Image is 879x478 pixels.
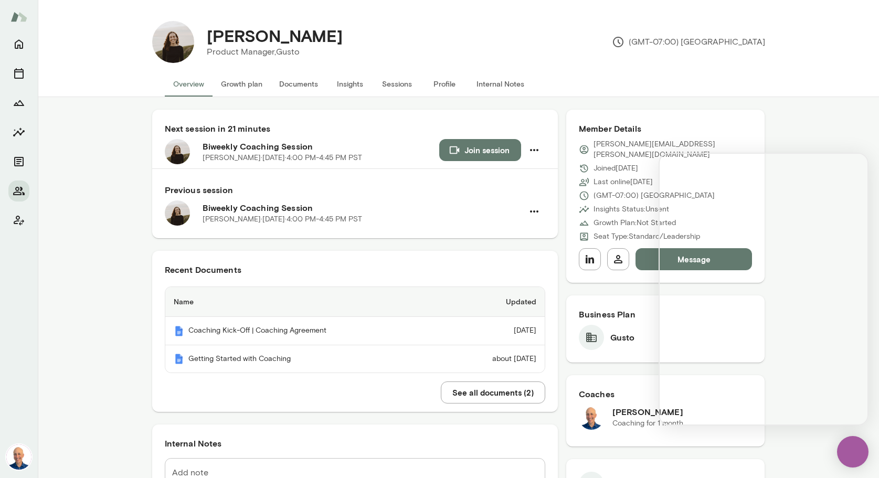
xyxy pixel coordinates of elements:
button: Join session [439,139,521,161]
button: Overview [165,71,213,97]
button: See all documents (2) [441,381,545,403]
th: Getting Started with Coaching [165,345,444,373]
h6: Business Plan [579,308,753,321]
h6: [PERSON_NAME] [612,406,683,418]
img: Mento [174,354,184,364]
img: Mento [10,7,27,27]
button: Message [636,248,753,270]
h6: Gusto [610,331,635,344]
p: Joined [DATE] [594,163,638,174]
p: Seat Type: Standard/Leadership [594,231,700,242]
h6: Biweekly Coaching Session [203,140,439,153]
h6: Member Details [579,122,753,135]
p: Last online [DATE] [594,177,653,187]
p: [PERSON_NAME] · [DATE] · 4:00 PM-4:45 PM PST [203,214,362,225]
h4: [PERSON_NAME] [207,26,343,46]
button: Members [8,180,29,201]
h6: Biweekly Coaching Session [203,201,523,214]
img: Mark Lazen [579,405,604,430]
h6: Internal Notes [165,437,545,450]
button: Sessions [8,63,29,84]
img: Mark Lazen [6,444,31,470]
h6: Previous session [165,184,545,196]
button: Insights [326,71,374,97]
p: [PERSON_NAME][EMAIL_ADDRESS][PERSON_NAME][DOMAIN_NAME] [594,139,753,160]
p: (GMT-07:00) [GEOGRAPHIC_DATA] [594,190,715,201]
button: Profile [421,71,468,97]
button: Documents [271,71,326,97]
button: Growth plan [213,71,271,97]
button: Home [8,34,29,55]
th: Name [165,287,444,317]
img: Sarah Jacobson [152,21,194,63]
button: Growth Plan [8,92,29,113]
p: (GMT-07:00) [GEOGRAPHIC_DATA] [612,36,765,48]
button: Sessions [374,71,421,97]
td: [DATE] [444,317,545,345]
p: Growth Plan: Not Started [594,218,676,228]
button: Documents [8,151,29,172]
td: about [DATE] [444,345,545,373]
button: Internal Notes [468,71,533,97]
p: Coaching for 1 month [612,418,683,429]
p: [PERSON_NAME] · [DATE] · 4:00 PM-4:45 PM PST [203,153,362,163]
button: Client app [8,210,29,231]
th: Coaching Kick-Off | Coaching Agreement [165,317,444,345]
p: Product Manager, Gusto [207,46,343,58]
h6: Next session in 21 minutes [165,122,545,135]
h6: Coaches [579,388,753,400]
th: Updated [444,287,545,317]
button: Insights [8,122,29,143]
h6: Recent Documents [165,263,545,276]
img: Mento [174,326,184,336]
p: Insights Status: Unsent [594,204,669,215]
